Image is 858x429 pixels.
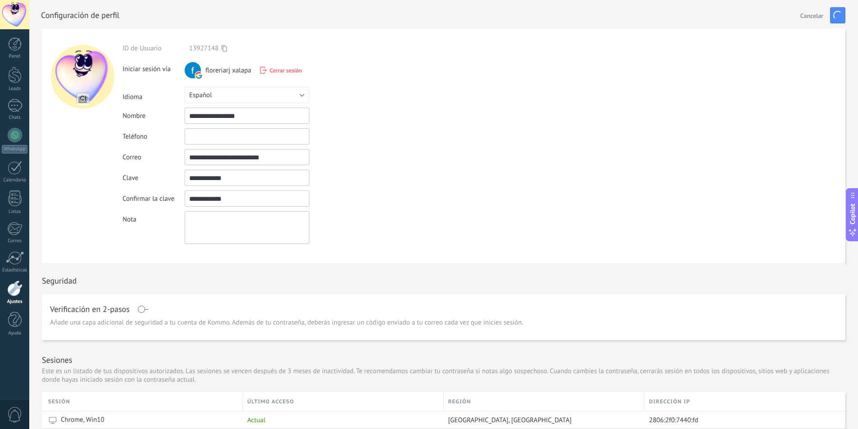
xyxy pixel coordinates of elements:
h1: Seguridad [42,275,77,286]
div: Ajustes [2,299,28,305]
div: Panel [2,54,28,59]
span: Añade una capa adicional de seguridad a tu cuenta de Kommo. Además de tu contraseña, deberás ingr... [50,318,523,327]
div: Ayuda [2,330,28,336]
div: Estadísticas [2,267,28,273]
div: Dirección IP [645,392,845,411]
span: 2806:2f0:7440:fd [649,416,698,424]
div: último acceso [243,392,443,411]
span: Español [189,91,212,99]
div: Idioma [123,89,185,101]
span: Actual [247,416,265,424]
h1: Verificación en 2-pasos [50,306,130,313]
div: ID de Usuario [123,44,185,53]
div: Sesión [48,392,242,411]
h1: Sesiones [42,355,72,365]
div: Correo [2,238,28,244]
div: Chats [2,115,28,121]
div: Nota [123,211,185,224]
div: Confirmar la clave [123,194,185,203]
div: Iniciar sesión vía [123,61,185,73]
div: Xalapa, Mexico [444,411,640,429]
button: Cancelar [797,8,827,23]
div: Correo [123,153,185,162]
div: Calendario [2,177,28,183]
div: Clave [123,174,185,182]
span: floreriarj xalapa [205,66,251,75]
div: Listas [2,209,28,215]
div: Región [444,392,644,411]
div: Nombre [123,112,185,120]
span: Chrome, Win10 [61,415,104,424]
div: WhatsApp [2,145,27,154]
div: 2806:2f0:7440:fd [645,411,839,429]
span: 13927148 [189,44,218,53]
span: Cerrar sesión [270,67,302,74]
span: [GEOGRAPHIC_DATA], [GEOGRAPHIC_DATA] [448,416,572,424]
div: Teléfono [123,132,185,141]
span: Cancelar [800,13,823,19]
button: Español [185,87,309,103]
p: Este es un listado de tus dispositivos autorizados. Las sesiones se vencen después de 3 meses de ... [42,367,845,384]
div: Leads [2,86,28,92]
span: Copilot [848,203,857,224]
